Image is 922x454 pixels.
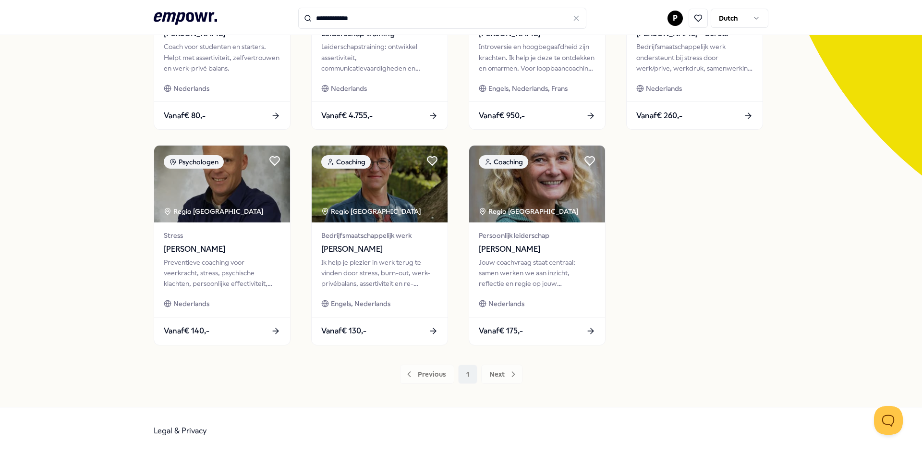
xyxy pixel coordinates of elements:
div: Preventieve coaching voor veerkracht, stress, psychische klachten, persoonlijke effectiviteit, ge... [164,257,280,289]
div: Psychologen [164,155,224,169]
a: package imagePsychologenRegio [GEOGRAPHIC_DATA] Stress[PERSON_NAME]Preventieve coaching voor veer... [154,145,291,345]
button: P [667,11,683,26]
span: Nederlands [331,83,367,94]
div: Ik help je plezier in werk terug te vinden door stress, burn-out, werk-privébalans, assertiviteit... [321,257,438,289]
span: [PERSON_NAME] [321,243,438,256]
a: Legal & Privacy [154,426,207,435]
span: Vanaf € 950,- [479,110,525,122]
span: Nederlands [173,83,209,94]
span: Nederlands [488,298,524,309]
span: Engels, Nederlands [331,298,390,309]
span: [PERSON_NAME] [164,243,280,256]
span: Vanaf € 140,- [164,325,209,337]
img: package image [469,146,605,222]
iframe: Help Scout Beacon - Open [874,406,903,435]
div: Bedrijfsmaatschappelijk werk ondersteunt bij stress door werk/prive, werkdruk, samenwerking en re... [636,41,753,74]
span: Persoonlijk leiderschap [479,230,595,241]
span: Vanaf € 175,- [479,325,523,337]
span: Vanaf € 130,- [321,325,366,337]
input: Search for products, categories or subcategories [298,8,586,29]
div: Regio [GEOGRAPHIC_DATA] [321,206,423,217]
div: Regio [GEOGRAPHIC_DATA] [479,206,580,217]
div: Regio [GEOGRAPHIC_DATA] [164,206,265,217]
span: Vanaf € 260,- [636,110,682,122]
div: Jouw coachvraag staat centraal: samen werken we aan inzicht, reflectie en regie op jouw ontwikkel... [479,257,595,289]
div: Coach voor studenten en starters. Helpt met assertiviteit, zelfvertrouwen en werk-privé balans. [164,41,280,74]
span: Stress [164,230,280,241]
div: Introversie en hoogbegaafdheid zijn krachten. Ik help je deze te ontdekken en omarmen. Voor loopb... [479,41,595,74]
a: package imageCoachingRegio [GEOGRAPHIC_DATA] Bedrijfsmaatschappelijk werk[PERSON_NAME]Ik help je ... [311,145,448,345]
span: Bedrijfsmaatschappelijk werk [321,230,438,241]
div: Coaching [479,155,528,169]
span: Nederlands [646,83,682,94]
span: Vanaf € 4.755,- [321,110,373,122]
span: Engels, Nederlands, Frans [488,83,568,94]
span: Nederlands [173,298,209,309]
a: package imageCoachingRegio [GEOGRAPHIC_DATA] Persoonlijk leiderschap[PERSON_NAME]Jouw coachvraag ... [469,145,606,345]
span: Vanaf € 80,- [164,110,206,122]
span: [PERSON_NAME] [479,243,595,256]
div: Coaching [321,155,371,169]
img: package image [154,146,290,222]
div: Leiderschapstraining: ontwikkel assertiviteit, communicatievaardigheden en beïnvloedingsvermogen ... [321,41,438,74]
img: package image [312,146,448,222]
